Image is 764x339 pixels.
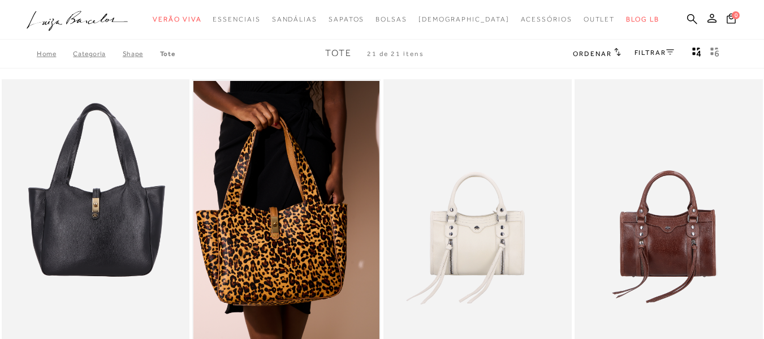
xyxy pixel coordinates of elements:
a: categoryNavScreenReaderText [375,9,407,30]
span: Tote [325,48,352,58]
a: categoryNavScreenReaderText [153,9,201,30]
span: [DEMOGRAPHIC_DATA] [418,15,510,23]
span: BLOG LB [626,15,659,23]
button: Mostrar 4 produtos por linha [689,46,705,61]
span: Verão Viva [153,15,201,23]
a: Shape [123,50,160,58]
a: Tote [160,50,175,58]
span: 0 [732,11,740,19]
button: gridText6Desc [707,46,723,61]
span: Sapatos [329,15,364,23]
a: categoryNavScreenReaderText [521,9,572,30]
span: Ordenar [573,50,611,58]
a: categoryNavScreenReaderText [329,9,364,30]
span: Bolsas [375,15,407,23]
a: noSubCategoriesText [418,9,510,30]
span: Essenciais [213,15,260,23]
span: 21 de 21 itens [367,50,424,58]
a: FILTRAR [634,49,674,57]
span: Outlet [584,15,615,23]
span: Sandálias [272,15,317,23]
a: categoryNavScreenReaderText [272,9,317,30]
span: Acessórios [521,15,572,23]
a: BLOG LB [626,9,659,30]
a: categoryNavScreenReaderText [584,9,615,30]
a: categoryNavScreenReaderText [213,9,260,30]
button: 0 [723,12,739,28]
a: Home [37,50,73,58]
a: Categoria [73,50,122,58]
